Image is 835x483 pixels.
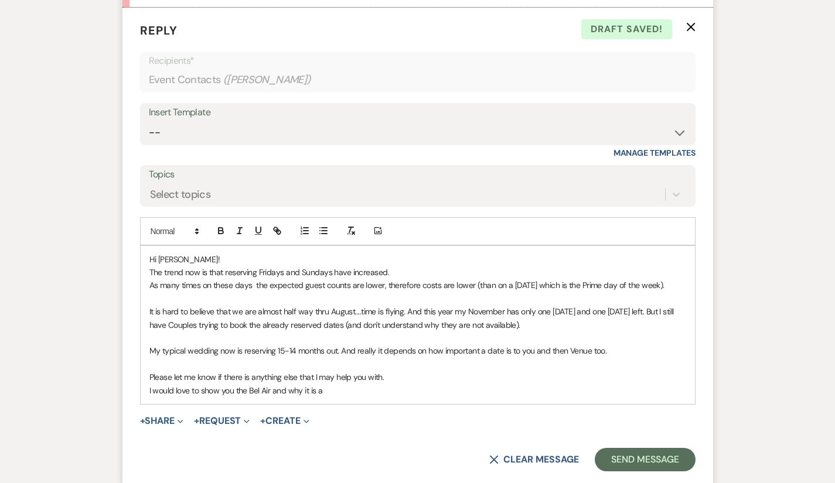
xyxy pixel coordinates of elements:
p: As many times on these days the expected guest counts are lower, therefore costs are lower (than ... [149,279,686,292]
button: Share [140,416,184,426]
span: + [260,416,265,426]
span: + [194,416,199,426]
p: It is hard to believe that we are almost half way thru August....time is flying. And this year my... [149,305,686,331]
div: Insert Template [149,104,687,121]
button: Send Message [595,448,695,471]
p: Please let me know if there is anything else that I may help you with. [149,371,686,383]
p: Recipients* [149,53,687,68]
span: Reply [140,23,178,38]
div: Select topics [150,186,211,202]
a: Manage Templates [614,148,696,158]
button: Create [260,416,309,426]
p: I would love to show you the Bel Air and why it is a [149,384,686,397]
div: Event Contacts [149,68,687,91]
p: Hi [PERSON_NAME]! [149,253,686,266]
button: Request [194,416,250,426]
span: Draft saved! [581,19,672,39]
span: + [140,416,145,426]
p: My typical wedding now is reserving 15-14 months out. And really it depends on how important a da... [149,344,686,357]
span: ( [PERSON_NAME] ) [223,72,311,88]
p: The trend now is that reserving Fridays and Sundays have increased. [149,266,686,279]
label: Topics [149,166,687,183]
button: Clear message [489,455,578,464]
